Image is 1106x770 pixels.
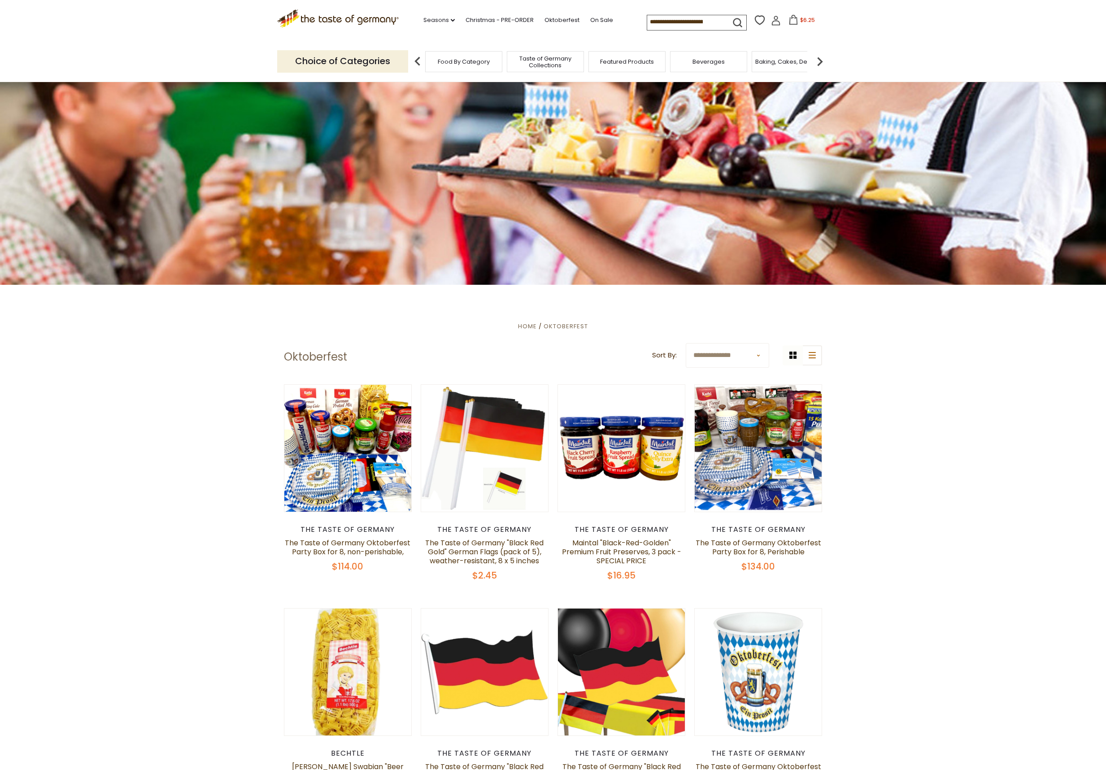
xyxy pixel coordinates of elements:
a: Oktoberfest [544,15,579,25]
img: The Taste of Germany Oktoberfest Party Box for 8, non-perishable, [284,385,411,512]
img: The Taste of Germany Oktoberfest Beer and Pretzel Cups 9 oz (8/pkg) [695,609,822,735]
a: Beverages [692,58,725,65]
a: Home [518,322,537,331]
img: Bechtle Swabian "Beer Stein" Egg Pasta 17.6 oz [284,609,411,735]
a: Taste of Germany Collections [509,55,581,69]
div: Bechtle [284,749,412,758]
a: The Taste of Germany Oktoberfest Party Box for 8, non-perishable, [285,538,410,557]
a: The Taste of Germany Oktoberfest Party Box for 8, Perishable [696,538,821,557]
a: Baking, Cakes, Desserts [755,58,825,65]
div: The Taste of Germany [557,525,685,534]
span: $2.45 [472,569,497,582]
span: $114.00 [332,560,363,573]
a: Oktoberfest [544,322,588,331]
div: The Taste of Germany [557,749,685,758]
label: Sort By: [652,350,677,361]
a: Seasons [423,15,455,25]
img: The Taste of Germany "Black Red Gold" Party Decoration Kit [558,609,685,735]
img: The Taste of Germany "Black Red Gold" German Flags (pack of 5), weather-resistant, 8 x 5 inches [421,385,548,512]
a: On Sale [590,15,613,25]
span: $16.95 [607,569,636,582]
div: The Taste of Germany [421,525,549,534]
img: previous arrow [409,52,427,70]
button: $6.25 [783,15,821,28]
a: Christmas - PRE-ORDER [466,15,534,25]
h1: Oktoberfest [284,350,347,364]
span: $134.00 [741,560,775,573]
a: Featured Products [600,58,654,65]
a: The Taste of Germany "Black Red Gold" German Flags (pack of 5), weather-resistant, 8 x 5 inches [425,538,544,566]
div: The Taste of Germany [694,749,822,758]
a: Food By Category [438,58,490,65]
span: $6.25 [800,16,815,24]
img: next arrow [811,52,829,70]
div: The Taste of Germany [284,525,412,534]
a: Maintal "Black-Red-Golden" Premium Fruit Preserves, 3 pack - SPECIAL PRICE [562,538,681,566]
img: The Taste of Germany Oktoberfest Party Box for 8, Perishable [695,385,822,512]
div: The Taste of Germany [694,525,822,534]
div: The Taste of Germany [421,749,549,758]
p: Choice of Categories [277,50,408,72]
img: The Taste of Germany "Black Red Gold" Large Flag Cutout, 12" x 17" [421,609,548,735]
img: Maintal "Black-Red-Golden" Premium Fruit Preserves, 3 pack - SPECIAL PRICE [558,385,685,512]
